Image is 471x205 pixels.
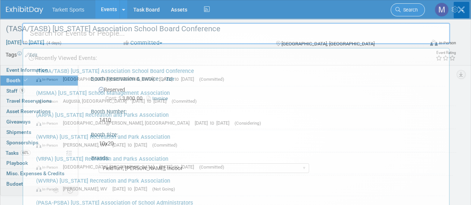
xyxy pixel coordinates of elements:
span: In-Person [36,77,61,82]
a: (ARPA) [US_STATE] Recreation and Parks Association In-Person [GEOGRAPHIC_DATA][PERSON_NAME], [GEO... [32,108,445,130]
span: [PERSON_NAME], WV [63,142,111,148]
span: [GEOGRAPHIC_DATA], [GEOGRAPHIC_DATA] [63,164,158,170]
span: [DATE] to [DATE] [112,142,151,148]
span: [PERSON_NAME], WV [63,186,111,192]
div: Recently Viewed Events: [27,48,445,64]
a: (VRPA) [US_STATE] Recreation and Parks Association In-Person [GEOGRAPHIC_DATA], [GEOGRAPHIC_DATA]... [32,152,445,174]
span: (Committed) [172,99,197,104]
span: (Committed) [152,142,177,148]
span: In-Person [36,165,61,170]
span: [DATE] to [DATE] [195,120,233,126]
span: Augusta, [GEOGRAPHIC_DATA] [63,98,130,104]
span: In-Person [36,99,61,104]
span: (Committed) [199,77,224,82]
a: (WVRPA) [US_STATE] Recreation and Park Association In-Person [PERSON_NAME], WV [DATE] to [DATE] (... [32,130,445,152]
span: [DATE] to [DATE] [112,186,151,192]
span: (Not Going) [152,186,175,192]
span: [GEOGRAPHIC_DATA], [GEOGRAPHIC_DATA] [63,76,158,82]
span: [DATE] to [DATE] [132,98,170,104]
span: In-Person [36,121,61,126]
a: (TASA/TASB) [US_STATE] Association School Board Conference In-Person [GEOGRAPHIC_DATA], [GEOGRAPH... [32,64,445,86]
span: In-Person [36,187,61,192]
span: [DATE] to [DATE] [159,76,198,82]
span: [DATE] to [DATE] [159,164,198,170]
input: Search for Events or People... [22,23,450,44]
span: [GEOGRAPHIC_DATA][PERSON_NAME], [GEOGRAPHIC_DATA] [63,120,193,126]
span: (Considering) [235,121,261,126]
a: (WVRPA) [US_STATE] Recreation and Park Association In-Person [PERSON_NAME], WV [DATE] to [DATE] (... [32,174,445,196]
span: (Committed) [199,164,224,170]
span: In-Person [36,143,61,148]
a: (MSMA) [US_STATE] School Management Association In-Person Augusta, [GEOGRAPHIC_DATA] [DATE] to [D... [32,86,445,108]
